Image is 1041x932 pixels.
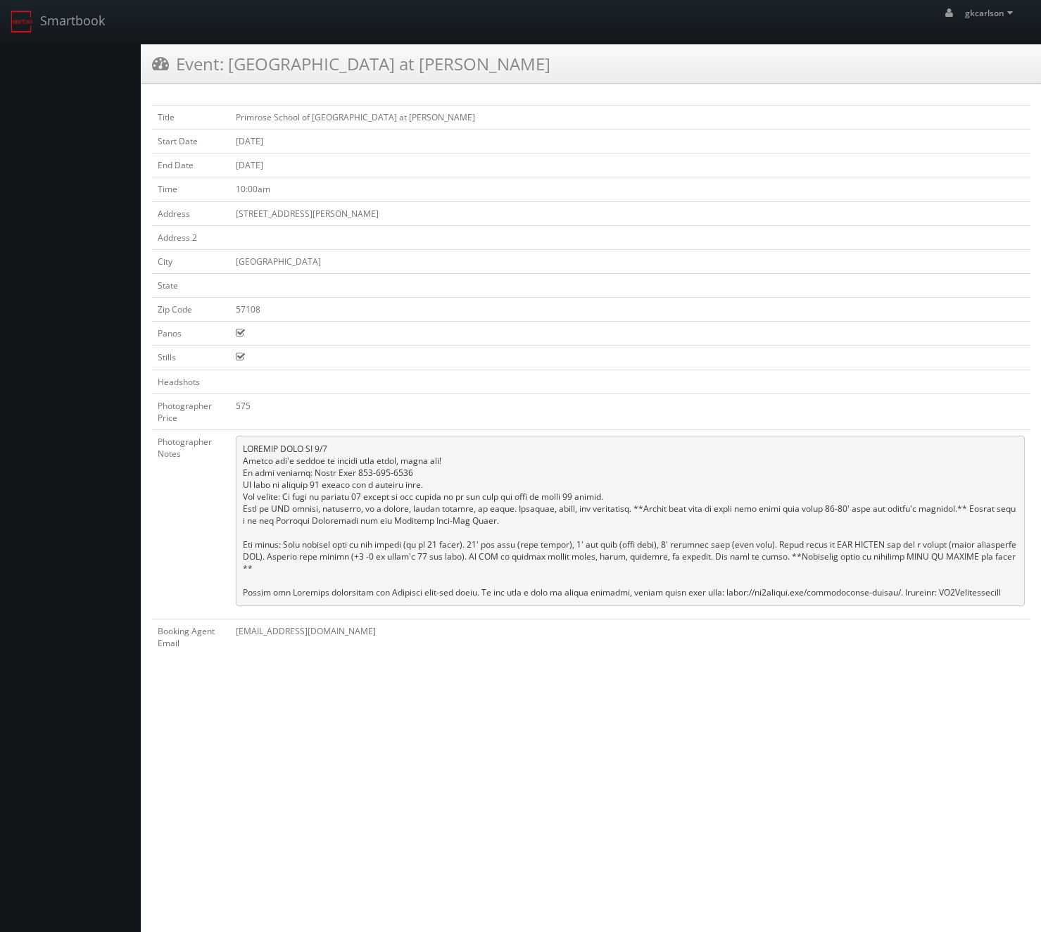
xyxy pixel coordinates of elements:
[152,153,230,177] td: End Date
[230,249,1030,273] td: [GEOGRAPHIC_DATA]
[152,298,230,322] td: Zip Code
[152,370,230,393] td: Headshots
[152,177,230,201] td: Time
[152,429,230,619] td: Photographer Notes
[230,619,1030,655] td: [EMAIL_ADDRESS][DOMAIN_NAME]
[236,436,1025,606] pre: LOREMIP DOLO SI 9/7 Ametco adi'e seddoe te incidi utla etdol, magna ali! En admi veniamq: Nostr E...
[152,322,230,346] td: Panos
[152,225,230,249] td: Address 2
[230,177,1030,201] td: 10:00am
[965,7,1017,19] span: gkcarlson
[230,106,1030,130] td: Primrose School of [GEOGRAPHIC_DATA] at [PERSON_NAME]
[152,201,230,225] td: Address
[230,130,1030,153] td: [DATE]
[152,106,230,130] td: Title
[152,393,230,429] td: Photographer Price
[11,11,33,33] img: smartbook-logo.png
[152,273,230,297] td: State
[230,298,1030,322] td: 57108
[230,393,1030,429] td: 575
[152,619,230,655] td: Booking Agent Email
[152,249,230,273] td: City
[152,51,550,76] h3: Event: [GEOGRAPHIC_DATA] at [PERSON_NAME]
[230,153,1030,177] td: [DATE]
[152,346,230,370] td: Stills
[230,201,1030,225] td: [STREET_ADDRESS][PERSON_NAME]
[152,130,230,153] td: Start Date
